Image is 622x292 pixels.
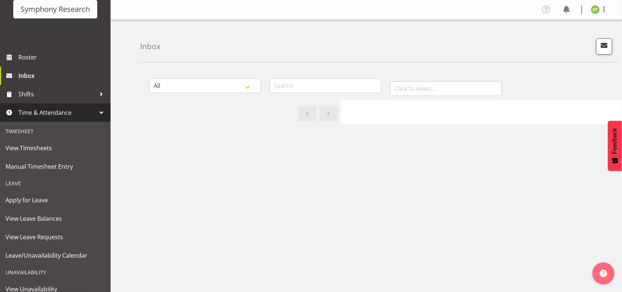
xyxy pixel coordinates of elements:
[2,191,109,209] a: Apply for Leave
[612,128,618,154] span: Feedback
[2,265,109,280] div: Unavailability
[21,4,90,15] div: Symphony Research
[2,209,109,228] a: View Leave Balances
[6,250,105,261] span: Leave/Unavailability Calendar
[6,231,105,243] span: View Leave Requests
[319,106,338,121] a: Next page
[6,161,105,172] span: Manual Timesheet Entry
[2,246,109,265] a: Leave/Unavailability Calendar
[18,89,96,100] span: Shifts
[600,270,607,277] img: help-xxl-2.png
[18,70,107,81] span: Inbox
[2,157,109,176] a: Manual Timesheet Entry
[6,195,105,206] span: Apply for Leave
[6,142,105,154] span: View Timesheets
[2,124,109,139] div: Timesheet
[2,228,109,246] a: View Leave Requests
[270,78,381,93] input: Search
[2,139,109,157] a: View Timesheets
[18,52,107,63] span: Roster
[2,176,109,191] div: Leave
[140,42,161,51] h4: Inbox
[298,106,317,121] a: Previous page
[608,121,622,171] button: Feedback - Show survey
[6,213,105,224] span: View Leave Balances
[390,81,502,96] input: Click to select...
[18,107,96,118] span: Time & Attendance
[591,5,600,14] img: ellie-preston11924.jpg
